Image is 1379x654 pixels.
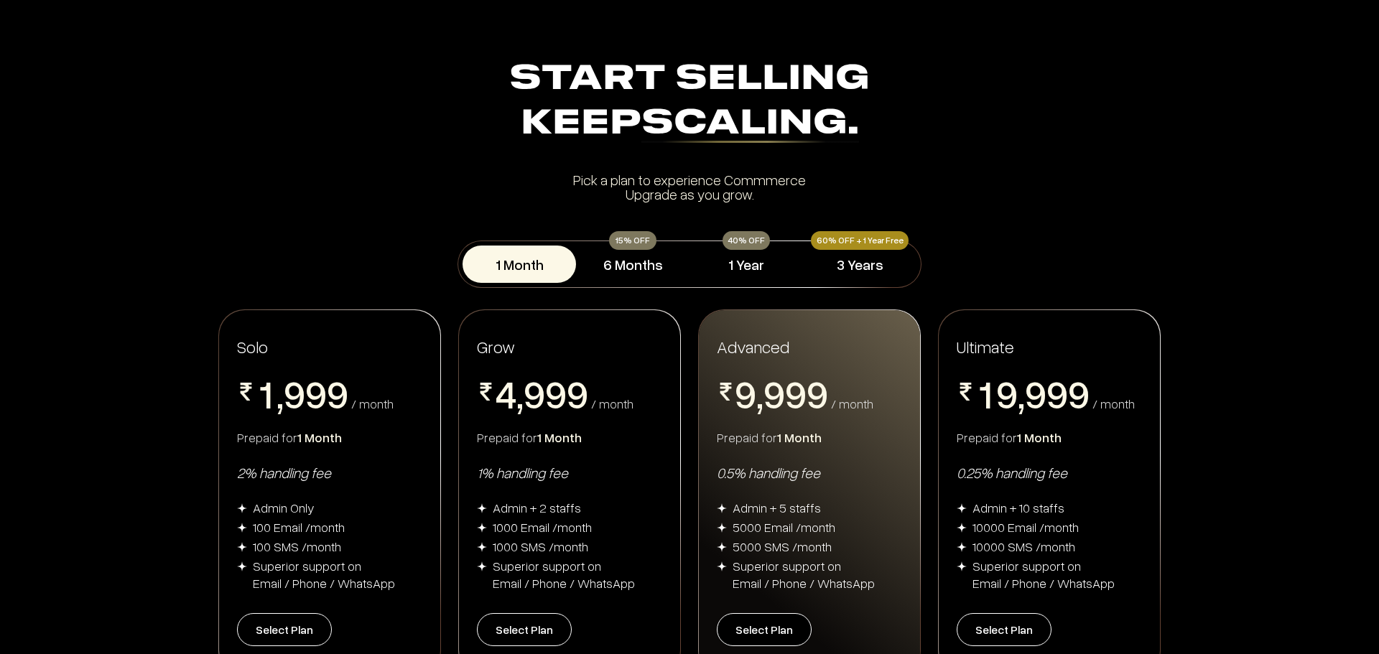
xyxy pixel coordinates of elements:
[972,518,1079,536] div: 10000 Email /month
[477,523,487,533] img: img
[284,374,305,413] span: 9
[495,374,516,413] span: 4
[237,503,247,513] img: img
[957,542,967,552] img: img
[807,374,828,413] span: 9
[237,336,268,357] span: Solo
[253,499,315,516] div: Admin Only
[253,557,395,592] div: Superior support on Email / Phone / WhatsApp
[1092,397,1135,410] div: / month
[493,538,588,555] div: 1000 SMS /month
[975,374,996,413] span: 1
[972,557,1115,592] div: Superior support on Email / Phone / WhatsApp
[237,383,255,401] img: pricing-rupee
[785,374,807,413] span: 9
[493,518,592,536] div: 1000 Email /month
[516,374,524,417] span: ,
[255,413,277,452] span: 2
[477,503,487,513] img: img
[957,503,967,513] img: img
[493,557,635,592] div: Superior support on Email / Phone / WhatsApp
[609,231,656,250] div: 15% OFF
[463,246,576,283] button: 1 Month
[733,557,875,592] div: Superior support on Email / Phone / WhatsApp
[972,538,1075,555] div: 10000 SMS /month
[717,335,789,358] span: Advanced
[545,374,567,413] span: 9
[689,246,803,283] button: 1 Year
[1025,374,1046,413] span: 9
[237,523,247,533] img: img
[327,374,348,413] span: 9
[811,231,909,250] div: 60% OFF + 1 Year Free
[297,429,342,445] span: 1 Month
[957,561,967,571] img: img
[735,374,756,413] span: 9
[723,231,770,250] div: 40% OFF
[717,523,727,533] img: img
[477,463,662,482] div: 1% handling fee
[576,246,689,283] button: 6 Months
[975,413,996,452] span: 2
[591,397,633,410] div: / month
[831,397,873,410] div: / month
[237,542,247,552] img: img
[477,542,487,552] img: img
[1017,429,1062,445] span: 1 Month
[237,613,332,646] button: Select Plan
[477,383,495,401] img: pricing-rupee
[255,374,277,413] span: 1
[477,429,662,446] div: Prepaid for
[495,413,516,452] span: 5
[957,463,1142,482] div: 0.25% handling fee
[957,613,1051,646] button: Select Plan
[237,561,247,571] img: img
[717,561,727,571] img: img
[957,429,1142,446] div: Prepaid for
[305,374,327,413] span: 9
[803,246,916,283] button: 3 Years
[717,463,902,482] div: 0.5% handling fee
[351,397,394,410] div: / month
[237,429,422,446] div: Prepaid for
[756,374,763,417] span: ,
[477,613,572,646] button: Select Plan
[1068,374,1090,413] span: 9
[957,523,967,533] img: img
[996,374,1018,413] span: 9
[224,102,1155,146] div: Keep
[224,172,1155,201] div: Pick a plan to experience Commmerce Upgrade as you grow.
[493,499,581,516] div: Admin + 2 staffs
[224,57,1155,146] div: Start Selling
[537,429,582,445] span: 1 Month
[717,383,735,401] img: pricing-rupee
[1018,374,1025,417] span: ,
[524,374,545,413] span: 9
[733,499,821,516] div: Admin + 5 staffs
[253,538,341,555] div: 100 SMS /month
[763,374,785,413] span: 9
[237,463,422,482] div: 2% handling fee
[1046,374,1068,413] span: 9
[972,499,1064,516] div: Admin + 10 staffs
[957,335,1014,358] span: Ultimate
[641,107,859,143] div: Scaling.
[957,383,975,401] img: pricing-rupee
[277,374,284,417] span: ,
[717,429,902,446] div: Prepaid for
[253,518,345,536] div: 100 Email /month
[717,503,727,513] img: img
[777,429,822,445] span: 1 Month
[717,542,727,552] img: img
[567,374,588,413] span: 9
[733,538,832,555] div: 5000 SMS /month
[477,336,515,357] span: Grow
[477,561,487,571] img: img
[733,518,835,536] div: 5000 Email /month
[717,613,812,646] button: Select Plan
